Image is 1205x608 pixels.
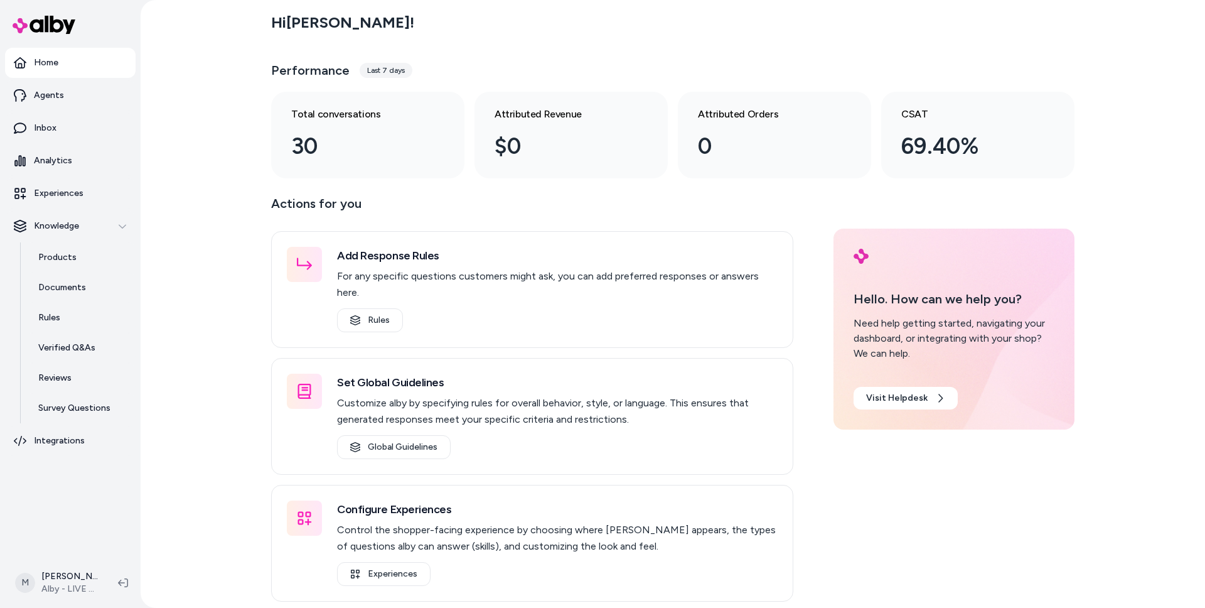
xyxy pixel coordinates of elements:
div: 0 [698,129,831,163]
h3: Attributed Orders [698,107,831,122]
a: Rules [26,303,136,333]
a: Attributed Orders 0 [678,92,871,178]
a: Total conversations 30 [271,92,464,178]
a: CSAT 69.40% [881,92,1074,178]
p: Products [38,251,77,264]
p: Hello. How can we help you? [854,290,1054,308]
p: Verified Q&As [38,342,95,354]
span: M [15,573,35,593]
a: Documents [26,273,136,303]
a: Survey Questions [26,393,136,423]
h3: Attributed Revenue [495,107,628,122]
h3: Total conversations [291,107,424,122]
a: Products [26,242,136,273]
div: $0 [495,129,628,163]
button: M[PERSON_NAME]Alby - LIVE on [DOMAIN_NAME] [8,563,108,603]
a: Agents [5,80,136,111]
div: 30 [291,129,424,163]
div: Last 7 days [360,63,412,78]
p: Home [34,57,58,69]
button: Knowledge [5,211,136,241]
h3: Performance [271,62,350,79]
a: Experiences [337,562,431,586]
p: Documents [38,281,86,294]
p: Knowledge [34,220,79,232]
p: Experiences [34,187,83,200]
h3: Configure Experiences [337,501,778,518]
img: alby Logo [854,249,869,264]
p: Reviews [38,372,72,384]
p: [PERSON_NAME] [41,570,98,583]
a: Verified Q&As [26,333,136,363]
p: For any specific questions customers might ask, you can add preferred responses or answers here. [337,268,778,301]
a: Rules [337,308,403,332]
p: Inbox [34,122,56,134]
p: Survey Questions [38,402,110,415]
a: Visit Helpdesk [854,387,958,410]
p: Analytics [34,155,72,167]
div: Need help getting started, navigating your dashboard, or integrating with your shop? We can help. [854,316,1054,361]
h3: Set Global Guidelines [337,374,778,391]
a: Integrations [5,426,136,456]
h3: CSAT [901,107,1034,122]
span: Alby - LIVE on [DOMAIN_NAME] [41,583,98,595]
a: Inbox [5,113,136,143]
h3: Add Response Rules [337,247,778,264]
img: alby Logo [13,16,75,34]
div: 69.40% [901,129,1034,163]
a: Analytics [5,146,136,176]
p: Customize alby by specifying rules for overall behavior, style, or language. This ensures that ge... [337,395,778,428]
p: Control the shopper-facing experience by choosing where [PERSON_NAME] appears, the types of quest... [337,522,778,555]
a: Experiences [5,178,136,209]
p: Agents [34,89,64,102]
a: Global Guidelines [337,435,451,459]
p: Actions for you [271,193,793,224]
a: Attributed Revenue $0 [474,92,668,178]
a: Home [5,48,136,78]
p: Integrations [34,435,85,447]
p: Rules [38,312,60,324]
a: Reviews [26,363,136,393]
h2: Hi [PERSON_NAME] ! [271,13,414,32]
